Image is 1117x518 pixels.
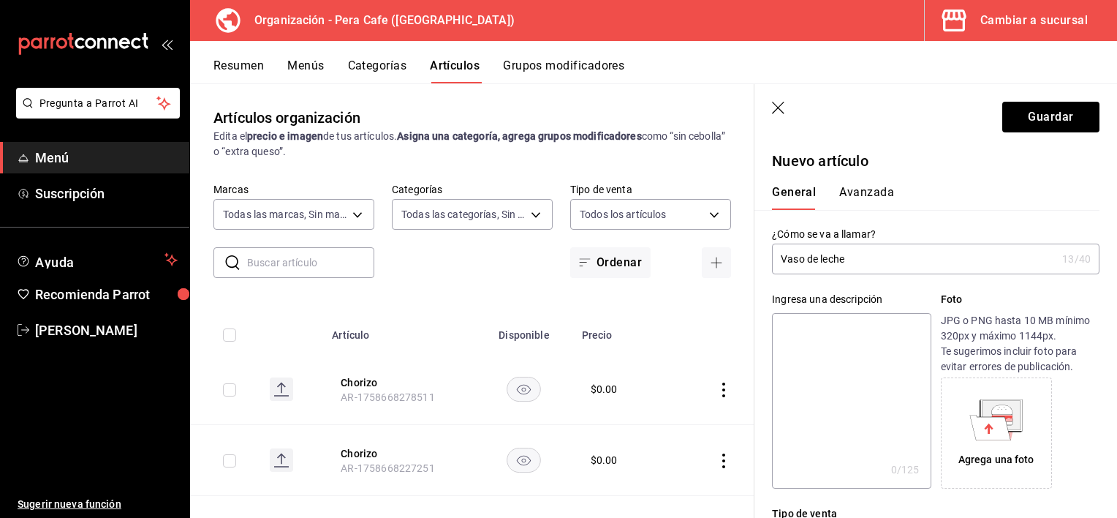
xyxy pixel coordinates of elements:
[507,448,541,473] button: availability-product
[772,185,816,210] button: General
[573,307,677,354] th: Precio
[1002,102,1099,132] button: Guardar
[287,59,324,83] button: Menús
[772,229,1099,239] label: ¿Cómo se va a llamar?
[958,452,1034,468] div: Agrega una foto
[580,207,667,222] span: Todos los artículos
[213,107,360,129] div: Artículos organización
[570,247,651,278] button: Ordenar
[39,96,157,111] span: Pregunta a Parrot AI
[213,59,264,83] button: Resumen
[392,184,553,195] label: Categorías
[35,320,178,340] span: [PERSON_NAME]
[772,185,1082,210] div: navigation tabs
[980,10,1088,31] div: Cambiar a sucursal
[1062,252,1091,266] div: 13 /40
[475,307,572,354] th: Disponible
[397,130,641,142] strong: Asigna una categoría, agrega grupos modificadores
[341,391,434,403] span: AR-1758668278511
[716,383,731,397] button: actions
[35,285,178,304] span: Recomienda Parrot
[161,38,173,50] button: open_drawer_menu
[35,184,178,203] span: Suscripción
[341,375,458,390] button: edit-product-location
[18,497,178,512] span: Sugerir nueva función
[223,207,347,222] span: Todas las marcas, Sin marca
[944,381,1048,485] div: Agrega una foto
[716,454,731,468] button: actions
[213,59,1117,83] div: navigation tabs
[243,12,515,29] h3: Organización - Pera Cafe ([GEOGRAPHIC_DATA])
[941,313,1099,375] p: JPG o PNG hasta 10 MB mínimo 320px y máximo 1144px. Te sugerimos incluir foto para evitar errores...
[341,462,434,474] span: AR-1758668227251
[507,377,541,402] button: availability-product
[35,251,159,269] span: Ayuda
[323,307,475,354] th: Artículo
[570,184,731,195] label: Tipo de venta
[213,129,731,159] div: Edita el de tus artículos. como “sin cebolla” o “extra queso”.
[341,446,458,461] button: edit-product-location
[591,453,618,468] div: $ 0.00
[247,130,323,142] strong: precio e imagen
[839,185,894,210] button: Avanzada
[591,382,618,397] div: $ 0.00
[772,150,1099,172] p: Nuevo artículo
[213,184,374,195] label: Marcas
[503,59,624,83] button: Grupos modificadores
[772,292,931,307] div: Ingresa una descripción
[35,148,178,168] span: Menú
[401,207,526,222] span: Todas las categorías, Sin categoría
[891,462,920,477] div: 0 /125
[430,59,480,83] button: Artículos
[348,59,407,83] button: Categorías
[941,292,1099,307] p: Foto
[10,106,180,121] a: Pregunta a Parrot AI
[247,248,374,277] input: Buscar artículo
[16,88,180,119] button: Pregunta a Parrot AI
